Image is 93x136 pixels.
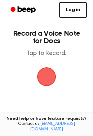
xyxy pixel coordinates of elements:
h1: Record a Voice Note for Docs [11,30,82,45]
a: Log in [59,2,87,18]
p: Tap to Record. [11,50,82,57]
a: Beep [6,4,41,16]
span: Contact us [4,121,89,132]
img: Beep Logo [37,67,56,86]
a: [EMAIL_ADDRESS][DOMAIN_NAME] [30,122,75,132]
